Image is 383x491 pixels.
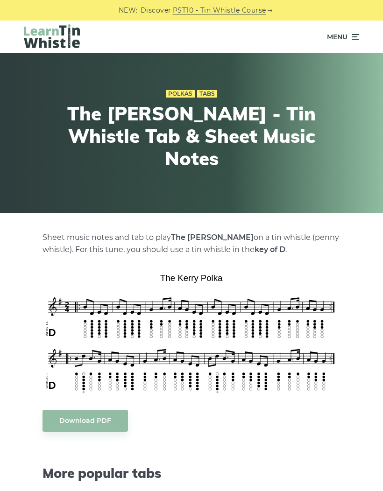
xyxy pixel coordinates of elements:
strong: key of D [255,245,285,254]
a: Download PDF [43,410,128,432]
p: Sheet music notes and tab to play on a tin whistle (penny whistle). For this tune, you should use... [43,231,340,256]
strong: The [PERSON_NAME] [171,233,254,242]
a: Polkas [166,90,195,98]
img: The Kerry Polka Tin Whistle Tab & Sheet Music [43,270,340,396]
img: LearnTinWhistle.com [24,24,80,48]
span: More popular tabs [43,465,340,481]
span: Menu [327,25,348,49]
h1: The [PERSON_NAME] - Tin Whistle Tab & Sheet Music Notes [65,102,318,169]
a: Tabs [197,90,217,98]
